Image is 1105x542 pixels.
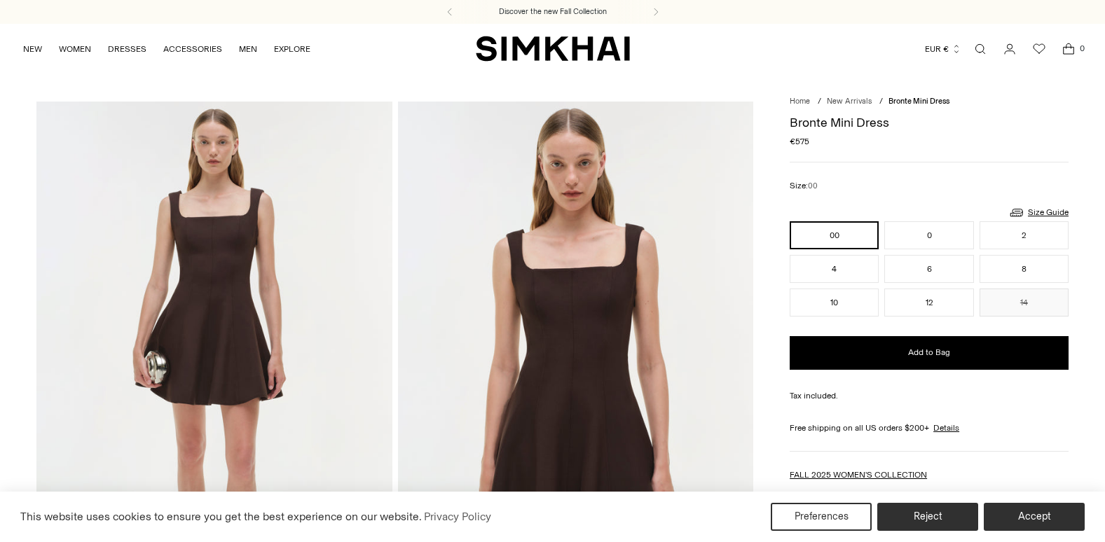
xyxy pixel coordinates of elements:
button: Preferences [771,503,872,531]
button: 8 [980,255,1069,283]
span: This website uses cookies to ensure you get the best experience on our website. [20,510,422,523]
div: Free shipping on all US orders $200+ [790,422,1069,434]
button: EUR € [925,34,961,64]
a: EXPLORE [274,34,310,64]
button: Add to Bag [790,336,1069,370]
button: 4 [790,255,879,283]
span: Bronte Mini Dress [888,97,949,106]
button: 00 [790,221,879,249]
div: Tax included. [790,389,1069,402]
a: FALL 2025 WOMEN'S COLLECTION [790,470,927,480]
button: 0 [884,221,973,249]
h1: Bronte Mini Dress [790,116,1069,129]
button: 14 [980,289,1069,317]
a: Go to the account page [996,35,1024,63]
a: Wishlist [1025,35,1053,63]
button: Reject [877,503,978,531]
a: Home [790,97,810,106]
a: Open search modal [966,35,994,63]
button: 2 [980,221,1069,249]
a: SIMKHAI [476,35,630,62]
a: Details [933,422,959,434]
a: DRESSES [108,34,146,64]
button: 12 [884,289,973,317]
a: MEN [239,34,257,64]
a: Discover the new Fall Collection [499,6,607,18]
a: NEW [23,34,42,64]
span: Add to Bag [908,347,950,359]
button: 10 [790,289,879,317]
a: Privacy Policy (opens in a new tab) [422,506,493,527]
span: €575 [790,135,809,148]
div: / [879,96,883,108]
button: Accept [984,503,1085,531]
nav: breadcrumbs [790,96,1069,108]
a: WOMEN [59,34,91,64]
span: 00 [808,181,818,190]
div: / [818,96,821,108]
span: 0 [1076,42,1088,55]
a: Open cart modal [1055,35,1083,63]
a: Size Guide [1008,204,1069,221]
a: ACCESSORIES [163,34,222,64]
a: New Arrivals [827,97,872,106]
label: Size: [790,179,818,193]
button: 6 [884,255,973,283]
